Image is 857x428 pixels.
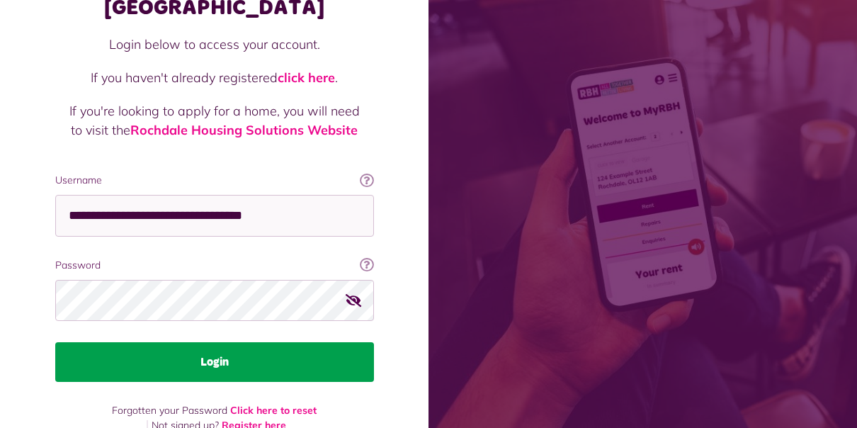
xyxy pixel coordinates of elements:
button: Login [55,342,374,382]
label: Username [55,173,374,188]
label: Password [55,258,374,273]
a: Click here to reset [230,404,317,417]
a: click here [278,69,335,86]
p: Login below to access your account. [69,35,360,54]
a: Rochdale Housing Solutions Website [130,122,358,138]
p: If you haven't already registered . [69,68,360,87]
p: If you're looking to apply for a home, you will need to visit the [69,101,360,140]
span: Forgotten your Password [112,404,227,417]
